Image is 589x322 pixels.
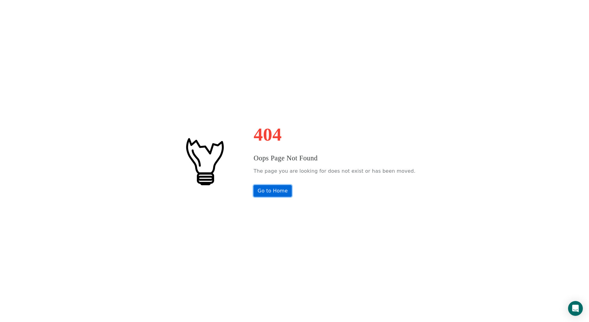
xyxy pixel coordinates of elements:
img: # [173,130,235,192]
h3: Oops Page Not Found [254,153,415,163]
div: Open Intercom Messenger [568,301,583,316]
a: Go to Home [254,185,292,197]
h1: 404 [254,125,415,144]
p: The page you are looking for does not exist or has been moved. [254,167,415,176]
